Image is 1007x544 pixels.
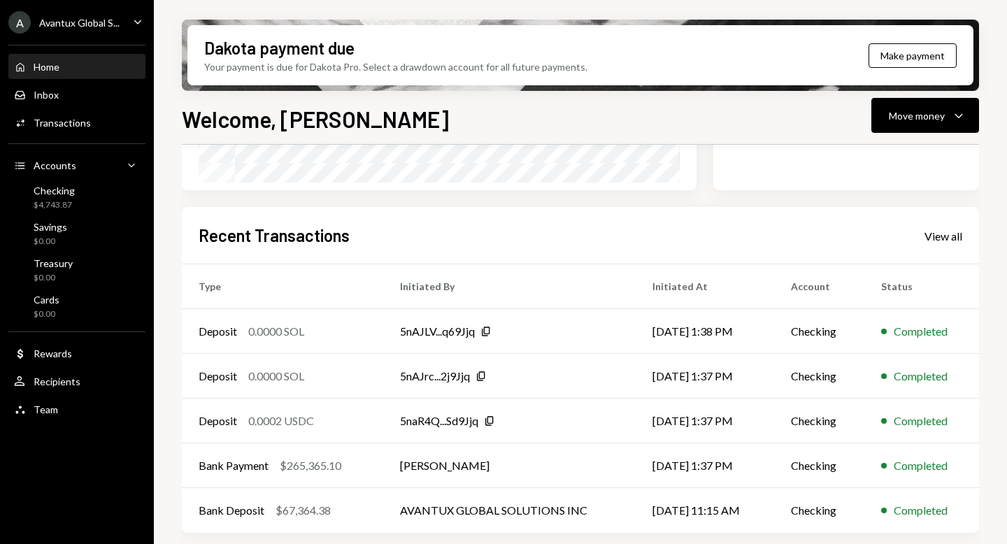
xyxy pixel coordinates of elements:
div: Dakota payment due [204,36,355,59]
div: Rewards [34,348,72,359]
div: $0.00 [34,236,67,248]
a: Checking$4,743.87 [8,180,145,214]
button: Make payment [869,43,957,68]
div: View all [924,229,962,243]
td: Checking [774,488,864,533]
div: Accounts [34,159,76,171]
td: Checking [774,309,864,354]
div: $67,364.38 [276,502,331,519]
td: AVANTUX GLOBAL SOLUTIONS INC [383,488,636,533]
div: $0.00 [34,308,59,320]
a: Accounts [8,152,145,178]
div: Deposit [199,413,237,429]
h2: Recent Transactions [199,224,350,247]
td: Checking [774,399,864,443]
div: Deposit [199,368,237,385]
div: Savings [34,221,67,233]
div: Completed [894,368,948,385]
div: Completed [894,413,948,429]
div: 0.0002 USDC [248,413,314,429]
td: [DATE] 1:38 PM [636,309,774,354]
div: 0.0000 SOL [248,323,304,340]
div: Your payment is due for Dakota Pro. Select a drawdown account for all future payments. [204,59,587,74]
div: Bank Deposit [199,502,264,519]
div: $265,365.10 [280,457,341,474]
div: Avantux Global S... [39,17,120,29]
div: 5naR4Q...Sd9Jjq [400,413,478,429]
div: Recipients [34,375,80,387]
div: Move money [889,108,945,123]
div: Completed [894,457,948,474]
a: View all [924,228,962,243]
a: Team [8,396,145,422]
th: Initiated By [383,264,636,309]
div: 5nAJrc...2j9Jjq [400,368,470,385]
a: Home [8,54,145,79]
div: 5nAJLV...q69Jjq [400,323,475,340]
div: A [8,11,31,34]
a: Inbox [8,82,145,107]
td: [PERSON_NAME] [383,443,636,488]
td: [DATE] 1:37 PM [636,399,774,443]
td: [DATE] 11:15 AM [636,488,774,533]
a: Cards$0.00 [8,289,145,323]
th: Initiated At [636,264,774,309]
div: Inbox [34,89,59,101]
div: Team [34,403,58,415]
a: Treasury$0.00 [8,253,145,287]
a: Rewards [8,341,145,366]
div: Completed [894,323,948,340]
th: Account [774,264,864,309]
div: Treasury [34,257,73,269]
h1: Welcome, [PERSON_NAME] [182,105,449,133]
div: Home [34,61,59,73]
div: Deposit [199,323,237,340]
div: 0.0000 SOL [248,368,304,385]
div: Completed [894,502,948,519]
a: Transactions [8,110,145,135]
td: [DATE] 1:37 PM [636,354,774,399]
div: Bank Payment [199,457,269,474]
a: Recipients [8,368,145,394]
a: Savings$0.00 [8,217,145,250]
td: Checking [774,354,864,399]
td: Checking [774,443,864,488]
button: Move money [871,98,979,133]
th: Status [864,264,979,309]
td: [DATE] 1:37 PM [636,443,774,488]
div: $0.00 [34,272,73,284]
th: Type [182,264,383,309]
div: Transactions [34,117,91,129]
div: $4,743.87 [34,199,75,211]
div: Cards [34,294,59,306]
div: Checking [34,185,75,196]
